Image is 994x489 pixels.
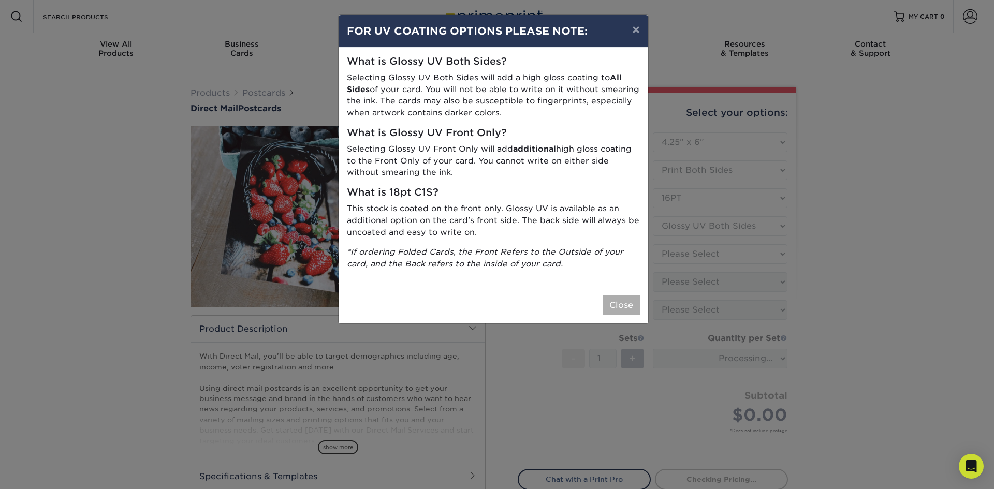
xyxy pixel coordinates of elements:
[347,187,640,199] h5: What is 18pt C1S?
[624,15,648,44] button: ×
[347,56,640,68] h5: What is Glossy UV Both Sides?
[513,144,556,154] strong: additional
[347,247,623,269] i: *If ordering Folded Cards, the Front Refers to the Outside of your card, and the Back refers to t...
[959,454,984,479] div: Open Intercom Messenger
[347,127,640,139] h5: What is Glossy UV Front Only?
[347,143,640,179] p: Selecting Glossy UV Front Only will add high gloss coating to the Front Only of your card. You ca...
[347,72,622,94] strong: All Sides
[347,23,640,39] h4: FOR UV COATING OPTIONS PLEASE NOTE:
[347,203,640,238] p: This stock is coated on the front only. Glossy UV is available as an additional option on the car...
[603,295,640,315] button: Close
[347,72,640,119] p: Selecting Glossy UV Both Sides will add a high gloss coating to of your card. You will not be abl...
